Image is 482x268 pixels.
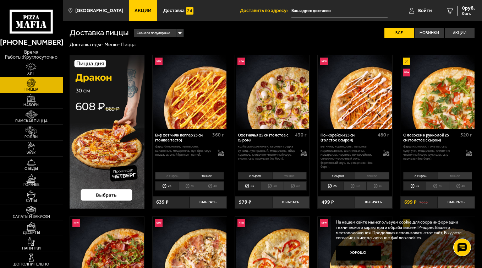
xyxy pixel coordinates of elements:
a: Меню- [104,42,120,48]
label: Все [384,28,414,38]
h1: Доставка пиццы [70,29,129,37]
a: НовинкаОхотничья 25 см (толстое с сыром) [235,55,310,129]
img: Новинка [72,219,80,226]
li: с сыром [238,172,272,179]
img: 15daf4d41897b9f0e9f617042186c801.svg [186,7,193,15]
li: с сыром [403,172,438,179]
img: Новинка [237,58,245,65]
label: Акции [445,28,474,38]
div: Охотничья 25 см (толстое с сыром) [238,133,293,143]
li: 30 [261,181,284,191]
li: 40 [201,181,224,191]
span: 430 г [295,132,307,138]
label: Новинки [415,28,444,38]
p: ветчина, корнишоны, паприка маринованная, шампиньоны, моцарелла, морковь по-корейски, сливочно-че... [321,144,378,168]
span: Войти [418,8,432,13]
li: 40 [284,181,307,191]
span: Доставить по адресу: [240,8,291,13]
li: тонкое [438,172,472,179]
li: тонкое [272,172,307,179]
li: 40 [366,181,389,191]
a: АкционныйНовинкаС лососем и рукколой 25 см (толстое с сыром) [400,55,475,129]
a: НовинкаПо-корейски 25 см (толстое с сыром) [318,55,392,129]
img: Новинка [320,219,328,226]
img: По-корейски 25 см (толстое с сыром) [318,55,392,129]
span: 579 ₽ [239,200,251,205]
span: 520 г [460,132,472,138]
li: 25 [238,181,261,191]
a: Доставка еды- [70,42,103,48]
img: Новинка [320,58,328,65]
span: Акции [135,8,152,13]
li: 25 [321,181,343,191]
div: С лососем и рукколой 25 см (толстое с сыром) [403,133,459,143]
img: Новинка [155,219,163,226]
li: тонкое [355,172,390,179]
div: Пицца [121,42,136,48]
p: фарш болоньезе, пепперони, халапеньо, моцарелла, лук фри, соус-пицца, сырный [PERSON_NAME]. [155,144,213,156]
li: с сыром [321,172,355,179]
button: Выбрать [190,196,227,209]
img: Охотничья 25 см (толстое с сыром) [236,55,309,129]
img: Биф хот чили пеппер 25 см (тонкое тесто) [153,55,226,129]
img: Новинка [237,219,245,226]
div: Биф хот чили пеппер 25 см (тонкое тесто) [155,133,210,143]
li: 25 [403,181,426,191]
span: 499 ₽ [322,200,334,205]
li: тонкое [190,172,224,179]
span: 639 ₽ [156,200,169,205]
li: 30 [343,181,366,191]
a: НовинкаБиф хот чили пеппер 25 см (тонкое тесто) [153,55,227,129]
span: [GEOGRAPHIC_DATA] [75,8,123,13]
button: Выбрать [438,196,475,209]
li: с сыром [155,172,190,179]
span: 0 руб. [462,6,475,11]
img: С лососем и рукколой 25 см (толстое с сыром) [401,55,474,129]
s: 799 ₽ [419,200,428,205]
img: Новинка [155,58,163,65]
button: Выбрать [272,196,310,209]
li: 40 [449,181,472,191]
button: Выбрать [355,196,392,209]
span: 360 г [212,132,224,138]
span: 480 г [378,132,389,138]
button: Хорошо [336,246,381,261]
span: 699 ₽ [404,200,417,205]
input: Ваш адрес доставки [291,4,388,17]
li: 25 [155,181,178,191]
img: Акционный [403,58,410,65]
div: По-корейски 25 см (толстое с сыром) [321,133,376,143]
li: 30 [178,181,201,191]
li: 30 [426,181,449,191]
p: фарш из лосося, томаты, сыр сулугуни, моцарелла, сливочно-чесночный соус, руккола, сыр пармезан (... [403,144,461,160]
p: колбаски охотничьи, куриная грудка су-вид, лук красный, моцарелла, яйцо куриное, сливочно-чесночн... [238,144,295,160]
span: Сначала популярные [137,28,170,38]
img: Новинка [403,69,410,76]
span: Доставка [163,8,185,13]
span: 0 шт. [462,11,475,16]
p: На нашем сайте мы используем cookie для сбора информации технического характера и обрабатываем IP... [336,220,466,241]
